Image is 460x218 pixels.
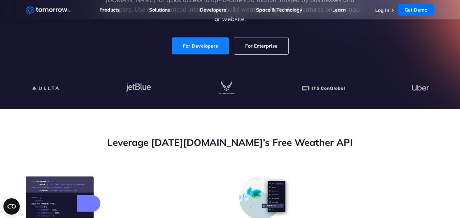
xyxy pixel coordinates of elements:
[172,37,229,54] a: For Developers
[200,7,226,13] a: Developers
[398,4,434,16] a: Get Demo
[256,7,302,13] a: Space & Technology
[26,136,434,149] h2: Leverage [DATE][DOMAIN_NAME]’s Free Weather API
[149,7,170,13] a: Solutions
[375,7,389,13] a: Log In
[3,198,20,215] button: Open CMP widget
[26,5,70,15] a: Home link
[99,7,120,13] a: Products
[234,37,288,54] a: For Enterprise
[332,7,346,13] a: Learn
